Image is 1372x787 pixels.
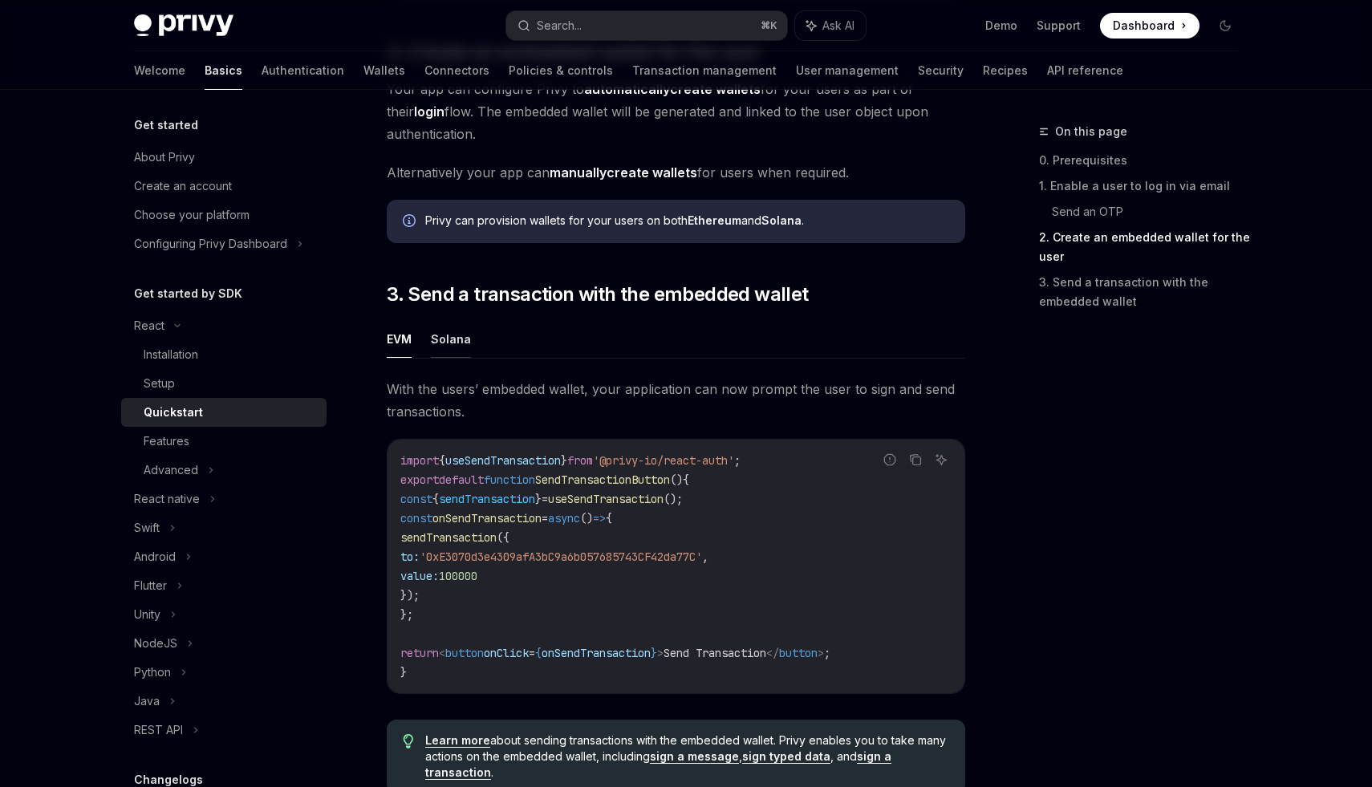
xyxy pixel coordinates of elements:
a: sign a message [650,749,739,764]
span: }; [400,607,413,622]
span: export [400,473,439,487]
div: Create an account [134,176,232,196]
span: (); [664,492,683,506]
a: Send an OTP [1052,199,1251,225]
span: } [400,665,407,679]
span: () [670,473,683,487]
span: { [535,646,542,660]
span: ⌘ K [761,19,777,32]
a: Dashboard [1100,13,1199,39]
span: useSendTransaction [445,453,561,468]
div: Search... [537,16,582,35]
a: Security [918,51,964,90]
strong: manually [550,164,607,181]
span: useSendTransaction [548,492,664,506]
span: ({ [497,530,509,545]
div: Unity [134,605,160,624]
span: sendTransaction [439,492,535,506]
span: < [439,646,445,660]
a: Authentication [262,51,344,90]
span: Ask AI [822,18,854,34]
span: SendTransactionButton [535,473,670,487]
button: Toggle dark mode [1212,13,1238,39]
span: = [542,511,548,525]
a: Wallets [363,51,405,90]
h5: Get started [134,116,198,135]
span: import [400,453,439,468]
span: 3. Send a transaction with the embedded wallet [387,282,808,307]
span: > [818,646,824,660]
div: Advanced [144,460,198,480]
div: Android [134,547,176,566]
span: => [593,511,606,525]
a: Basics [205,51,242,90]
a: User management [796,51,899,90]
span: On this page [1055,122,1127,141]
span: = [542,492,548,506]
svg: Tip [403,734,414,748]
strong: Ethereum [688,213,741,227]
span: </ [766,646,779,660]
div: About Privy [134,148,195,167]
div: REST API [134,720,183,740]
span: ; [824,646,830,660]
a: Transaction management [632,51,777,90]
a: sign typed data [742,749,830,764]
span: () [580,511,593,525]
span: } [535,492,542,506]
span: , [702,550,708,564]
strong: Solana [761,213,802,227]
button: Solana [431,320,471,358]
strong: login [414,103,444,120]
span: default [439,473,484,487]
span: onClick [484,646,529,660]
a: 3. Send a transaction with the embedded wallet [1039,270,1251,314]
span: button [445,646,484,660]
img: dark logo [134,14,233,37]
div: Choose your platform [134,205,250,225]
a: Quickstart [121,398,327,427]
button: Ask AI [795,11,866,40]
div: NodeJS [134,634,177,653]
a: Setup [121,369,327,398]
div: Python [134,663,171,682]
div: Features [144,432,189,451]
span: = [529,646,535,660]
a: Welcome [134,51,185,90]
span: { [439,453,445,468]
span: '@privy-io/react-auth' [593,453,734,468]
span: function [484,473,535,487]
a: API reference [1047,51,1123,90]
span: Send Transaction [664,646,766,660]
div: Configuring Privy Dashboard [134,234,287,254]
a: 0. Prerequisites [1039,148,1251,173]
span: const [400,511,432,525]
a: Create an account [121,172,327,201]
button: Search...⌘K [506,11,787,40]
a: 2. Create an embedded wallet for the user [1039,225,1251,270]
span: return [400,646,439,660]
span: Your app can configure Privy to for your users as part of their flow. The embedded wallet will be... [387,78,965,145]
div: Flutter [134,576,167,595]
span: about sending transactions with the embedded wallet. Privy enables you to take many actions on th... [425,732,949,781]
span: } [561,453,567,468]
div: Java [134,692,160,711]
span: from [567,453,593,468]
a: Recipes [983,51,1028,90]
span: value: [400,569,439,583]
span: to: [400,550,420,564]
span: } [651,646,657,660]
a: 1. Enable a user to log in via email [1039,173,1251,199]
a: Demo [985,18,1017,34]
span: button [779,646,818,660]
button: Ask AI [931,449,952,470]
span: { [432,492,439,506]
span: '0xE3070d3e4309afA3bC9a6b057685743CF42da77C' [420,550,702,564]
span: { [683,473,689,487]
button: Copy the contents from the code block [905,449,926,470]
a: Features [121,427,327,456]
svg: Info [403,214,419,230]
span: onSendTransaction [542,646,651,660]
a: manuallycreate wallets [550,164,697,181]
a: Installation [121,340,327,369]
